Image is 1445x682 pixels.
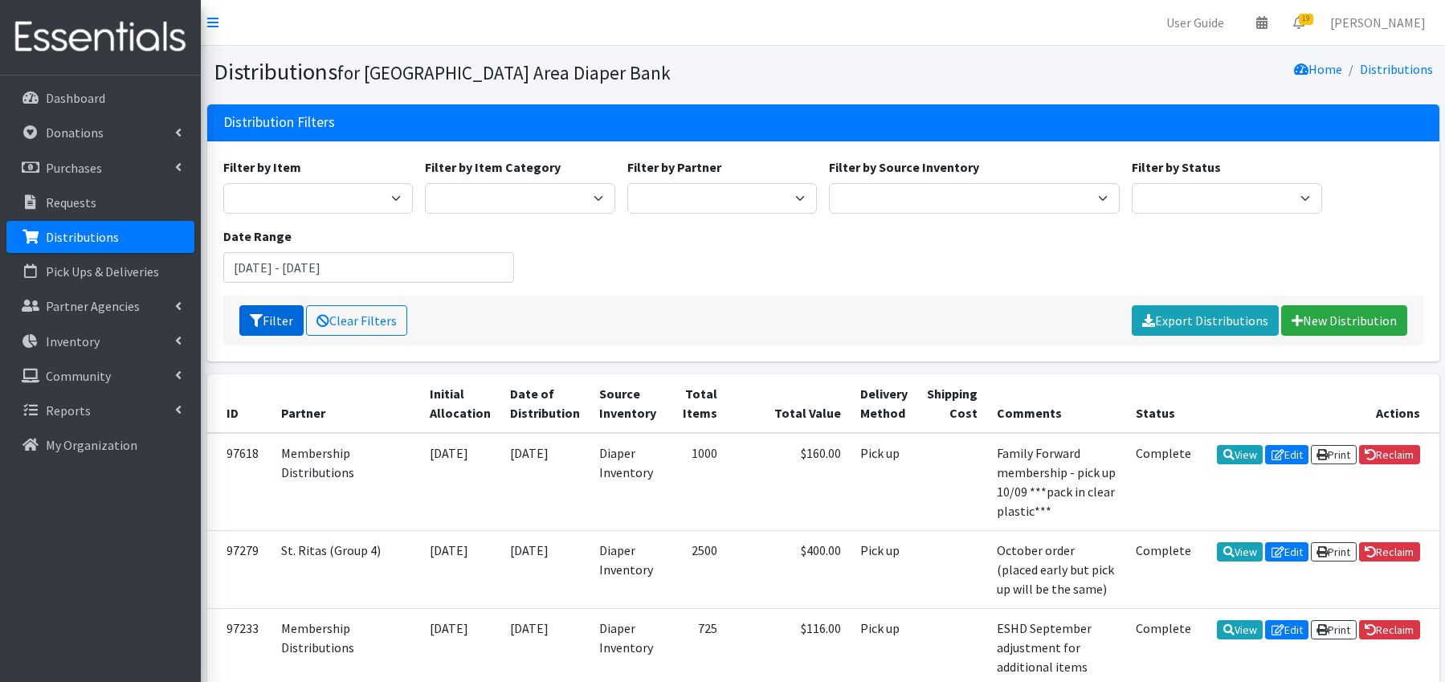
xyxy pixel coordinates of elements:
[1280,6,1317,39] a: 19
[1359,620,1420,639] a: Reclaim
[1311,445,1357,464] a: Print
[46,160,102,176] p: Purchases
[987,433,1126,531] td: Family Forward membership - pick up 10/09 ***pack in clear plastic***
[223,252,514,283] input: January 1, 2011 - December 31, 2011
[223,227,292,246] label: Date Range
[1265,445,1308,464] a: Edit
[987,374,1126,433] th: Comments
[337,61,671,84] small: for [GEOGRAPHIC_DATA] Area Diaper Bank
[1311,542,1357,562] a: Print
[6,394,194,427] a: Reports
[1201,374,1439,433] th: Actions
[590,374,666,433] th: Source Inventory
[1217,445,1263,464] a: View
[1360,61,1433,77] a: Distributions
[207,530,271,608] td: 97279
[500,374,590,433] th: Date of Distribution
[590,433,666,531] td: Diaper Inventory
[987,530,1126,608] td: October order (placed early but pick up will be the same)
[6,290,194,322] a: Partner Agencies
[425,157,561,177] label: Filter by Item Category
[500,530,590,608] td: [DATE]
[590,530,666,608] td: Diaper Inventory
[1126,433,1201,531] td: Complete
[1126,530,1201,608] td: Complete
[1294,61,1342,77] a: Home
[727,374,851,433] th: Total Value
[46,298,140,314] p: Partner Agencies
[420,433,500,531] td: [DATE]
[727,433,851,531] td: $160.00
[214,58,818,86] h1: Distributions
[666,530,727,608] td: 2500
[6,82,194,114] a: Dashboard
[1281,305,1407,336] a: New Distribution
[6,255,194,288] a: Pick Ups & Deliveries
[6,221,194,253] a: Distributions
[6,10,194,64] img: HumanEssentials
[6,152,194,184] a: Purchases
[46,263,159,280] p: Pick Ups & Deliveries
[271,374,420,433] th: Partner
[851,374,917,433] th: Delivery Method
[1265,542,1308,562] a: Edit
[1299,14,1313,25] span: 19
[46,368,111,384] p: Community
[1359,542,1420,562] a: Reclaim
[1132,157,1221,177] label: Filter by Status
[46,402,91,419] p: Reports
[1359,445,1420,464] a: Reclaim
[46,125,104,141] p: Donations
[1265,620,1308,639] a: Edit
[6,186,194,218] a: Requests
[666,374,727,433] th: Total Items
[6,360,194,392] a: Community
[306,305,407,336] a: Clear Filters
[917,374,987,433] th: Shipping Cost
[46,194,96,210] p: Requests
[1132,305,1279,336] a: Export Distributions
[1317,6,1439,39] a: [PERSON_NAME]
[207,374,271,433] th: ID
[851,433,917,531] td: Pick up
[6,325,194,357] a: Inventory
[239,305,304,336] button: Filter
[6,116,194,149] a: Donations
[1153,6,1237,39] a: User Guide
[223,114,335,131] h3: Distribution Filters
[207,433,271,531] td: 97618
[829,157,979,177] label: Filter by Source Inventory
[420,530,500,608] td: [DATE]
[46,333,100,349] p: Inventory
[1217,620,1263,639] a: View
[46,90,105,106] p: Dashboard
[1311,620,1357,639] a: Print
[6,429,194,461] a: My Organization
[46,437,137,453] p: My Organization
[1217,542,1263,562] a: View
[627,157,721,177] label: Filter by Partner
[727,530,851,608] td: $400.00
[851,530,917,608] td: Pick up
[1126,374,1201,433] th: Status
[666,433,727,531] td: 1000
[271,433,420,531] td: Membership Distributions
[420,374,500,433] th: Initial Allocation
[500,433,590,531] td: [DATE]
[271,530,420,608] td: St. Ritas (Group 4)
[46,229,119,245] p: Distributions
[223,157,301,177] label: Filter by Item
